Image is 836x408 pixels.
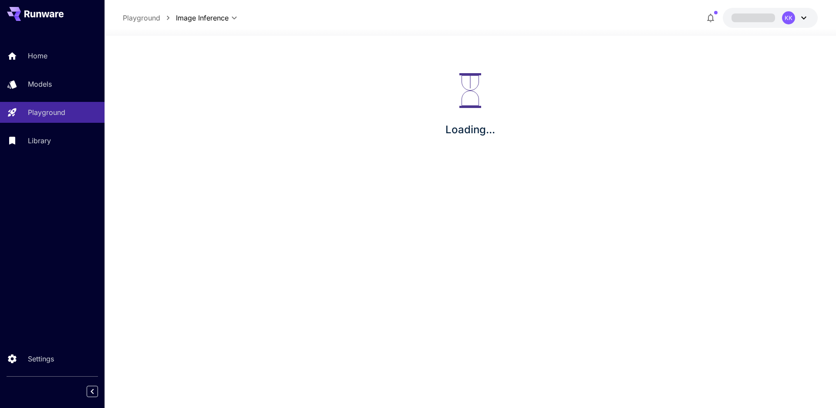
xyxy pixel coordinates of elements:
p: Library [28,135,51,146]
p: Models [28,79,52,89]
p: Settings [28,354,54,364]
a: Playground [123,13,160,23]
p: Playground [28,107,65,118]
nav: breadcrumb [123,13,176,23]
p: Loading... [445,122,495,138]
span: Image Inference [176,13,229,23]
div: KK [782,11,795,24]
button: Collapse sidebar [87,386,98,397]
p: Home [28,51,47,61]
button: KK [723,8,818,28]
div: Collapse sidebar [93,384,104,399]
